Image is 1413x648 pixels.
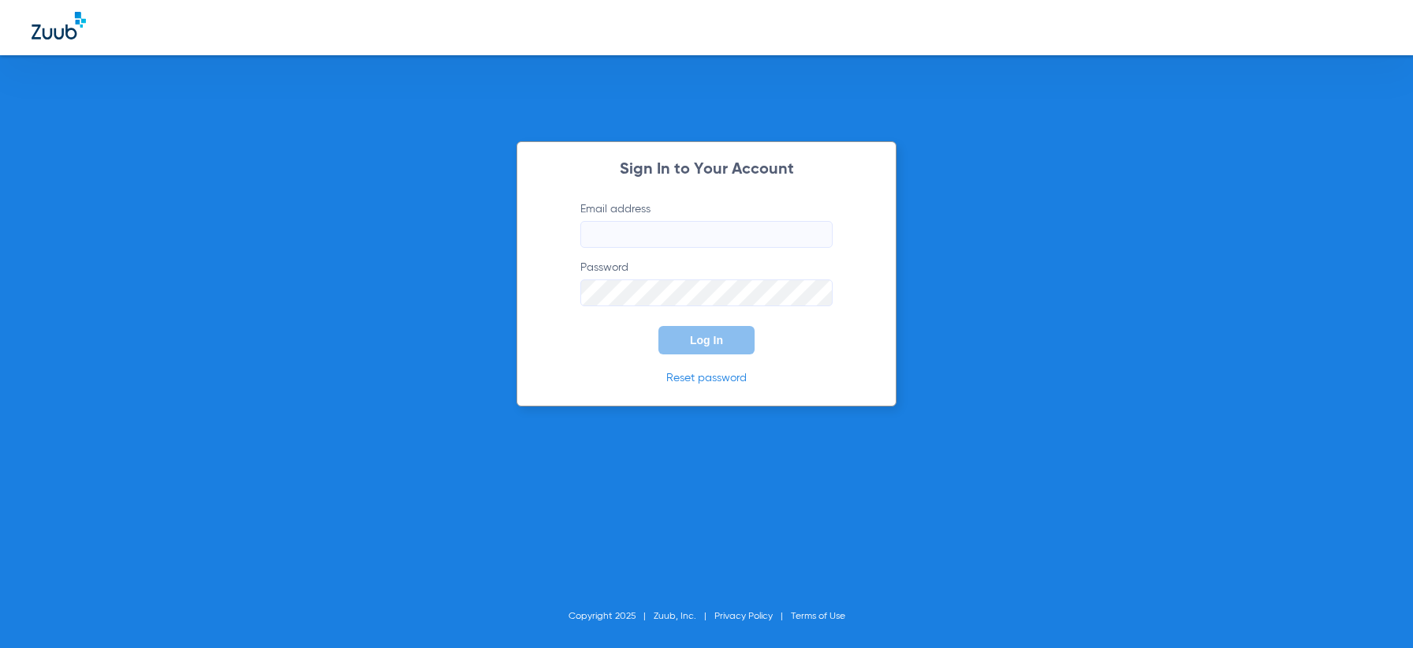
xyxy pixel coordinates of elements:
[580,201,833,248] label: Email address
[654,609,714,624] li: Zuub, Inc.
[690,334,723,346] span: Log In
[666,373,747,384] a: Reset password
[569,609,654,624] li: Copyright 2025
[1334,572,1413,648] iframe: Chat Widget
[658,326,755,354] button: Log In
[580,260,833,306] label: Password
[714,612,773,621] a: Privacy Policy
[32,12,86,39] img: Zuub Logo
[580,279,833,306] input: Password
[791,612,845,621] a: Terms of Use
[557,162,856,178] h2: Sign In to Your Account
[580,221,833,248] input: Email address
